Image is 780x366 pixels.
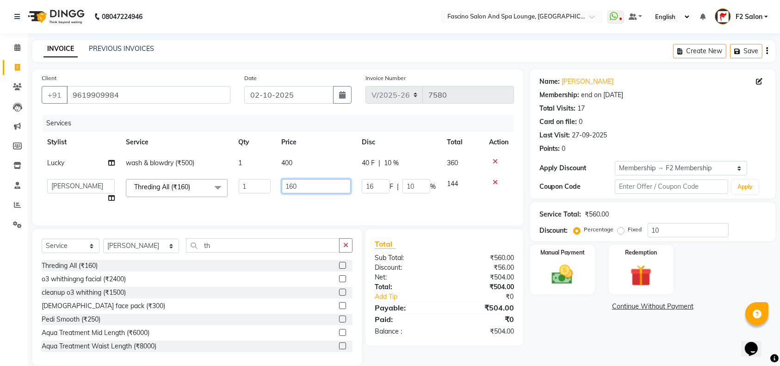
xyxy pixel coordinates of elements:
[42,261,98,271] div: Threding All (₹160)
[444,282,520,292] div: ₹504.00
[457,292,521,302] div: ₹0
[42,328,149,338] div: Aqua Treatment Mid Length (₹6000)
[282,159,293,167] span: 400
[539,226,568,236] div: Discount:
[390,182,393,192] span: F
[120,132,233,153] th: Service
[715,8,731,25] img: F2 Salon
[47,159,64,167] span: Lucky
[615,180,728,194] input: Enter Offer / Coupon Code
[430,182,436,192] span: %
[368,282,444,292] div: Total:
[539,130,570,140] div: Last Visit:
[539,182,615,192] div: Coupon Code
[43,41,78,57] a: INVOICE
[368,273,444,282] div: Net:
[441,132,483,153] th: Total
[447,159,458,167] span: 360
[42,288,126,298] div: cleanup o3 whithing (₹1500)
[190,183,194,191] a: x
[730,44,762,58] button: Save
[134,183,190,191] span: Threding All (₹160)
[126,159,194,167] span: wash & blowdry (₹500)
[539,163,615,173] div: Apply Discount
[582,90,624,100] div: end on [DATE]
[539,117,577,127] div: Card on file:
[378,158,380,168] span: |
[384,158,399,168] span: 10 %
[89,44,154,53] a: PREVIOUS INVOICES
[43,115,521,132] div: Services
[444,263,520,273] div: ₹56.00
[444,327,520,336] div: ₹504.00
[732,180,758,194] button: Apply
[42,86,68,104] button: +91
[375,239,396,249] span: Total
[42,74,56,82] label: Client
[539,210,582,219] div: Service Total:
[444,253,520,263] div: ₹560.00
[368,314,444,325] div: Paid:
[628,225,642,234] label: Fixed
[368,263,444,273] div: Discount:
[625,248,657,257] label: Redemption
[539,90,580,100] div: Membership:
[447,180,458,188] span: 144
[42,341,156,351] div: Aqua Treatment Waist Length (₹8000)
[539,104,576,113] div: Total Visits:
[368,302,444,313] div: Payable:
[239,159,242,167] span: 1
[233,132,276,153] th: Qty
[579,117,583,127] div: 0
[624,262,658,289] img: _gift.svg
[276,132,357,153] th: Price
[741,329,771,357] iframe: chat widget
[545,262,580,287] img: _cash.svg
[444,314,520,325] div: ₹0
[585,210,609,219] div: ₹560.00
[562,144,566,154] div: 0
[562,77,614,87] a: [PERSON_NAME]
[42,274,126,284] div: o3 whithingng facial (₹2400)
[102,4,142,30] b: 08047224946
[578,104,585,113] div: 17
[540,248,585,257] label: Manual Payment
[397,182,399,192] span: |
[444,273,520,282] div: ₹504.00
[244,74,257,82] label: Date
[186,238,340,253] input: Search or Scan
[736,12,762,22] span: F2 Salon
[532,302,774,311] a: Continue Without Payment
[368,292,457,302] a: Add Tip
[368,253,444,263] div: Sub Total:
[24,4,87,30] img: logo
[362,158,375,168] span: 40 F
[483,132,514,153] th: Action
[42,315,100,324] div: Pedi Smooth (₹250)
[368,327,444,336] div: Balance :
[539,144,560,154] div: Points:
[356,132,441,153] th: Disc
[584,225,614,234] label: Percentage
[365,74,406,82] label: Invoice Number
[42,132,120,153] th: Stylist
[673,44,726,58] button: Create New
[444,302,520,313] div: ₹504.00
[539,77,560,87] div: Name:
[67,86,230,104] input: Search by Name/Mobile/Email/Code
[572,130,607,140] div: 27-09-2025
[42,301,165,311] div: [DEMOGRAPHIC_DATA] face pack (₹300)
